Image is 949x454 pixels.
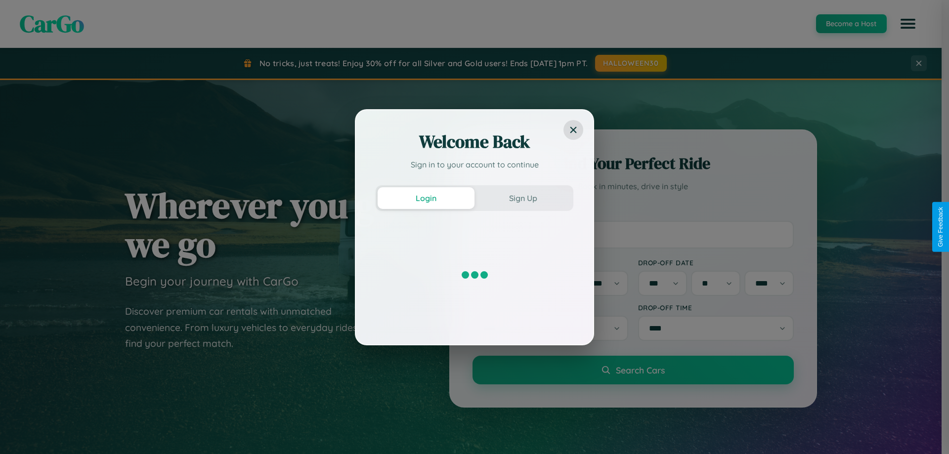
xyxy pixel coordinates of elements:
button: Sign Up [474,187,571,209]
div: Give Feedback [937,207,944,247]
iframe: Intercom live chat [10,420,34,444]
h2: Welcome Back [376,130,573,154]
button: Login [378,187,474,209]
p: Sign in to your account to continue [376,159,573,170]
